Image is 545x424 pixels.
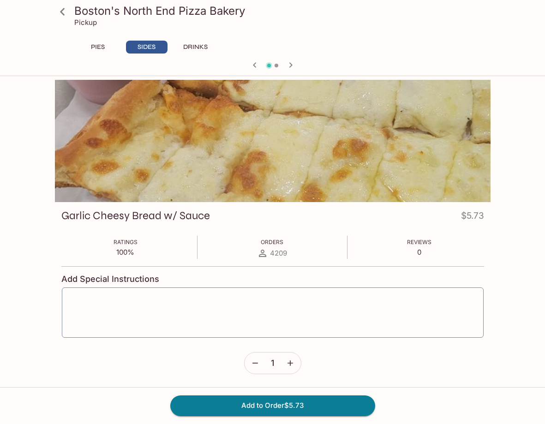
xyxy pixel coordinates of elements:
[261,239,283,245] span: Orders
[74,4,487,18] h3: Boston's North End Pizza Bakery
[55,80,491,202] div: Garlic Cheesy Bread w/ Sauce
[407,248,431,257] p: 0
[271,358,274,368] span: 1
[175,41,216,54] button: DRINKS
[270,249,287,257] span: 4209
[74,18,97,27] p: Pickup
[77,41,119,54] button: PIES
[126,41,168,54] button: SIDES
[170,395,375,416] button: Add to Order$5.73
[114,239,138,245] span: Ratings
[407,239,431,245] span: Reviews
[461,209,484,227] h4: $5.73
[61,209,210,223] h3: Garlic Cheesy Bread w/ Sauce
[61,274,484,284] h4: Add Special Instructions
[114,248,138,257] p: 100%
